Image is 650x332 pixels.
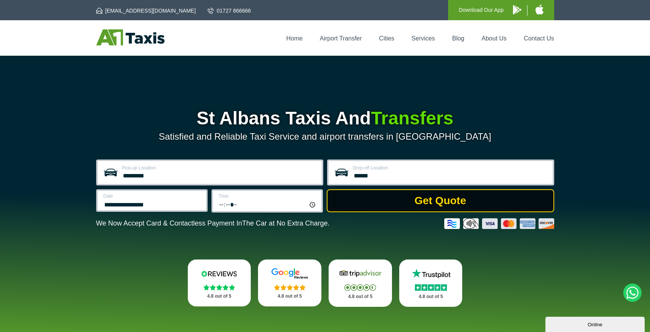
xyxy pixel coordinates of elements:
p: Download Our App [459,5,504,15]
img: Stars [203,284,235,290]
a: Services [411,35,435,42]
a: [EMAIL_ADDRESS][DOMAIN_NAME] [96,7,196,15]
img: A1 Taxis Android App [513,5,521,15]
img: Stars [415,284,447,291]
img: Trustpilot [408,268,454,279]
a: Home [286,35,303,42]
label: Time [219,194,317,198]
a: 01727 866666 [208,7,251,15]
a: Cities [379,35,394,42]
img: A1 Taxis St Albans LTD [96,29,165,45]
p: 4.8 out of 5 [266,292,313,301]
img: Stars [274,284,306,290]
img: Reviews.io [196,268,242,279]
a: Trustpilot Stars 4.8 out of 5 [399,259,463,307]
img: Tripadvisor [337,268,383,279]
img: Credit And Debit Cards [444,218,554,229]
a: Blog [452,35,464,42]
a: Contact Us [524,35,554,42]
a: Airport Transfer [320,35,362,42]
img: A1 Taxis iPhone App [535,5,544,15]
span: The Car at No Extra Charge. [242,219,329,227]
a: Tripadvisor Stars 4.8 out of 5 [329,259,392,307]
img: Google [267,268,313,279]
p: 4.8 out of 5 [337,292,384,301]
label: Date [103,194,202,198]
button: Get Quote [327,189,554,212]
p: 4.8 out of 5 [408,292,454,301]
p: Satisfied and Reliable Taxi Service and airport transfers in [GEOGRAPHIC_DATA] [96,131,554,142]
iframe: chat widget [545,315,646,332]
p: 4.8 out of 5 [196,292,243,301]
img: Stars [344,284,376,291]
p: We Now Accept Card & Contactless Payment In [96,219,330,227]
h1: St Albans Taxis And [96,109,554,127]
span: Transfers [371,108,453,128]
a: About Us [482,35,507,42]
a: Reviews.io Stars 4.8 out of 5 [188,259,251,306]
label: Pick-up Location [122,166,317,170]
label: Drop-off Location [353,166,548,170]
a: Google Stars 4.8 out of 5 [258,259,321,306]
